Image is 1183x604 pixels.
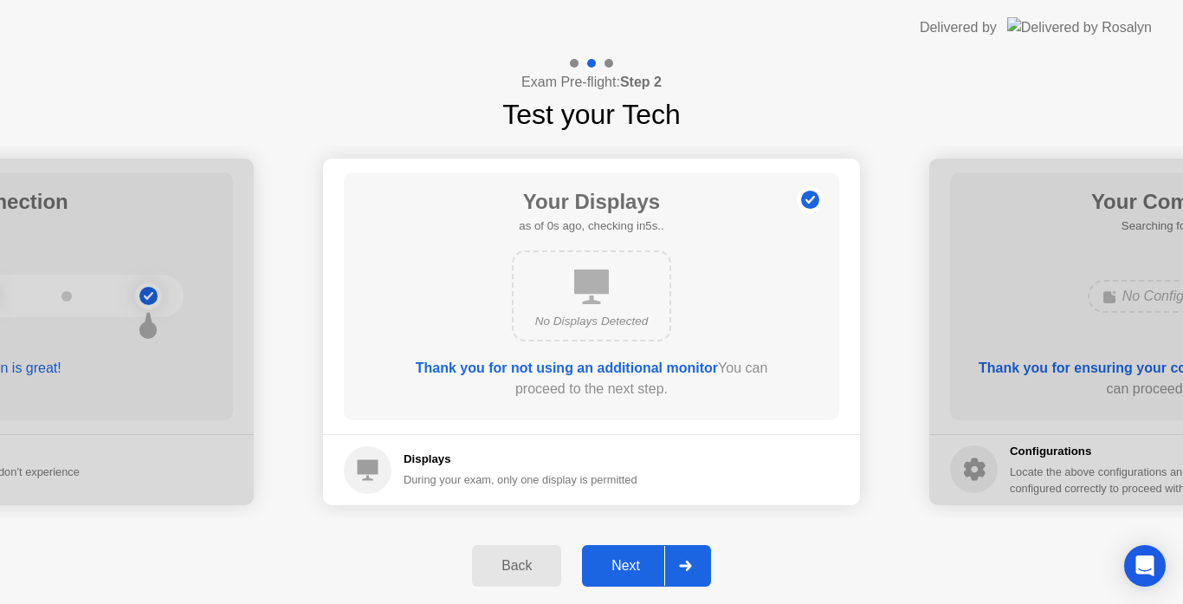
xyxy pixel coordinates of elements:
[477,558,556,574] div: Back
[519,218,663,235] h5: as of 0s ago, checking in5s..
[404,451,637,468] h5: Displays
[416,360,718,375] b: Thank you for not using an additional monitor
[519,186,663,218] h1: Your Displays
[1007,17,1152,37] img: Delivered by Rosalyn
[502,94,681,135] h1: Test your Tech
[393,358,790,399] div: You can proceed to the next step.
[404,471,637,488] div: During your exam, only one display is permitted
[582,545,711,587] button: Next
[521,72,662,93] h4: Exam Pre-flight:
[527,313,656,330] div: No Displays Detected
[920,17,997,38] div: Delivered by
[472,545,561,587] button: Back
[1124,545,1166,587] div: Open Intercom Messenger
[587,558,664,574] div: Next
[620,75,662,89] b: Step 2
